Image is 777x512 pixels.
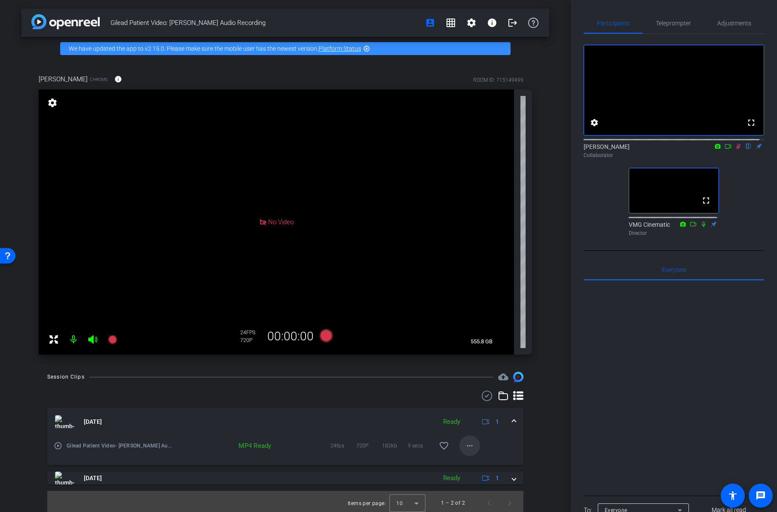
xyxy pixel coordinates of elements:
[240,337,262,344] div: 720P
[496,474,499,483] span: 1
[662,267,686,273] span: Everyone
[441,499,465,507] div: 1 – 2 of 2
[589,117,600,128] mat-icon: settings
[47,472,523,484] mat-expansion-panel-header: thumb-nail[DATE]Ready1
[84,417,102,426] span: [DATE]
[318,45,361,52] a: Platform Status
[356,441,382,450] span: 720P
[728,490,738,501] mat-icon: accessibility
[584,151,764,159] div: Collaborator
[47,408,523,435] mat-expansion-panel-header: thumb-nail[DATE]Ready1
[629,229,719,237] div: Director
[90,76,108,83] span: Chrome
[717,20,751,26] span: Adjustments
[487,18,497,28] mat-icon: info
[47,435,523,465] div: thumb-nail[DATE]Ready1
[656,20,691,26] span: Teleprompter
[439,473,465,483] div: Ready
[508,18,518,28] mat-icon: logout
[382,441,408,450] span: 182kb
[629,220,719,237] div: VMG Cinematic
[240,329,262,336] div: 24
[39,74,88,84] span: [PERSON_NAME]
[55,415,74,428] img: thumb-nail
[468,336,496,347] span: 555.8 GB
[439,417,465,427] div: Ready
[513,372,523,382] img: Session clips
[363,45,370,52] mat-icon: highlight_off
[701,195,711,206] mat-icon: fullscreen
[425,18,435,28] mat-icon: account_box
[55,472,74,484] img: thumb-nail
[31,14,100,29] img: app-logo
[496,417,499,426] span: 1
[330,441,356,450] span: 24fps
[498,372,508,382] span: Destinations for your clips
[60,42,511,55] div: We have updated the app to v2.15.0. Please make sure the mobile user has the newest version.
[465,441,475,451] mat-icon: more_horiz
[84,474,102,483] span: [DATE]
[348,499,386,508] div: Items per page:
[268,218,294,226] span: No Video
[246,330,255,336] span: FPS
[229,441,275,450] div: MP4 Ready
[47,373,85,381] div: Session Clips
[439,441,449,451] mat-icon: favorite_border
[597,20,630,26] span: Participants
[46,98,58,108] mat-icon: settings
[408,441,434,450] span: 9 secs
[756,490,766,501] mat-icon: message
[473,76,523,84] div: ROOM ID: 715149499
[54,441,62,450] mat-icon: play_circle_outline
[110,14,420,31] span: Gilead Patient Video: [PERSON_NAME] Audio Recording
[114,75,122,83] mat-icon: info
[67,441,174,450] span: Gilead Patient Video- [PERSON_NAME] Audio Recording-[PERSON_NAME]-2025-08-20-17-20-04-074-0
[498,372,508,382] mat-icon: cloud_upload
[466,18,477,28] mat-icon: settings
[743,142,754,150] mat-icon: flip
[446,18,456,28] mat-icon: grid_on
[262,329,319,344] div: 00:00:00
[746,117,756,128] mat-icon: fullscreen
[584,142,764,159] div: [PERSON_NAME]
